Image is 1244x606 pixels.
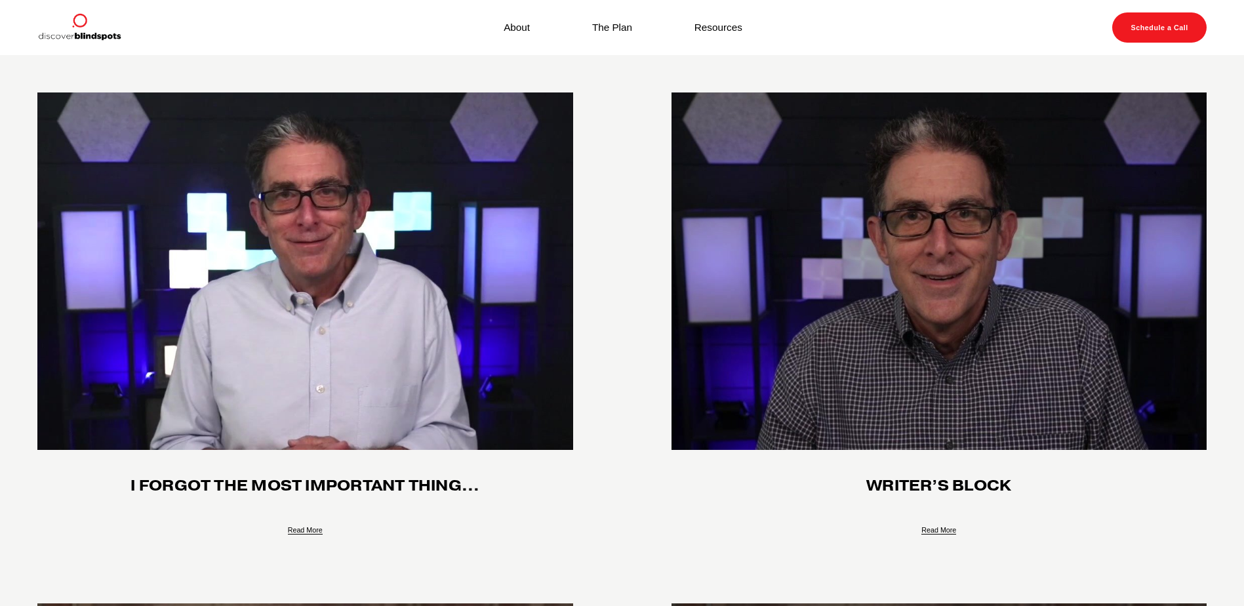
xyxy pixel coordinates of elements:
[35,91,576,452] img: i forgot the most important thing…
[592,18,632,36] a: The Plan
[921,515,956,536] a: Read More
[37,12,121,43] img: Discover Blind Spots
[1112,12,1207,43] a: Schedule a Call
[504,18,530,36] a: About
[288,515,323,536] a: Read More
[866,476,1011,495] a: Writer’s block
[130,476,479,495] a: i forgot the most important thing…
[694,18,742,36] a: Resources
[668,91,1209,452] img: Writer’s block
